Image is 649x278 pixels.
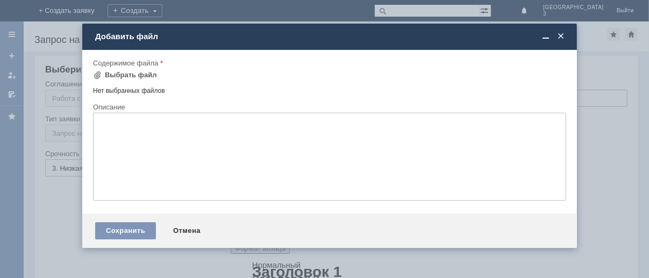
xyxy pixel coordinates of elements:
div: Выбрать файл [105,71,157,79]
span: Свернуть (Ctrl + M) [540,32,551,41]
div: Прошу удалить отложенные чеки за [DATE].Спасибо [4,4,157,21]
span: Закрыть [555,32,566,41]
div: Добавить файл [95,32,566,41]
div: Описание [93,104,564,111]
div: Нет выбранных файлов [93,83,566,95]
div: Содержимое файла [93,60,564,67]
